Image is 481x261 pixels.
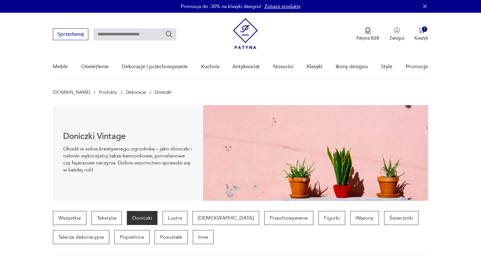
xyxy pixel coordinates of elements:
[414,27,428,41] button: 1Koszyk
[53,211,86,225] a: Wszystkie
[356,35,379,41] p: Patyna B2B
[53,230,109,244] a: Talerze dekoracyjne
[336,54,368,79] a: Ikony designu
[114,230,149,244] a: Popielnice
[414,35,428,41] p: Koszyk
[53,54,68,79] a: Meble
[390,35,404,41] p: Zaloguj
[91,211,122,225] a: Tekstylia
[384,211,419,225] a: Świeczniki
[406,54,428,79] a: Promocje
[350,211,379,225] a: Wazony
[201,54,219,79] a: Kuchnia
[53,28,88,40] button: Sprzedawaj
[81,54,109,79] a: Oświetlenie
[63,133,193,140] h1: Doniczki Vintage
[193,211,259,225] a: [DEMOGRAPHIC_DATA]
[365,27,371,34] img: Ikona medalu
[394,27,400,33] img: Ikonka użytkownika
[232,54,260,79] a: Antykwariat
[390,27,404,41] button: Zaloguj
[99,90,117,95] a: Produkty
[418,27,425,33] img: Ikona koszyka
[126,90,146,95] a: Dekoracje
[155,230,188,244] a: Pozostałe
[381,54,392,79] a: Style
[422,26,427,32] div: 1
[127,211,157,225] a: Doniczki
[264,211,313,225] a: Przechowywanie
[53,90,90,95] a: [DOMAIN_NAME]
[53,33,88,37] a: Sprzedawaj
[63,145,193,173] p: Obudź w sobie kreatywnego ogrodnika – jako doniczki i osłonki wykorzystuj także kamionkowe, porce...
[356,27,379,41] button: Patyna B2B
[181,3,261,10] p: Promocja do -30% na klasyki designu!
[318,211,345,225] a: Figurki
[356,27,379,41] a: Ikona medaluPatyna B2B
[163,211,187,225] a: Lustra
[165,30,173,38] button: Szukaj
[203,105,428,201] img: ba122618386fa961f78ef92bee24ebb9.jpg
[193,230,214,244] a: Inne
[155,90,171,95] p: Doniczki
[265,3,301,10] a: Zobacz produkty
[233,18,258,49] img: Patyna - sklep z meblami i dekoracjami vintage
[122,54,188,79] a: Dekoracje i przechowywanie
[307,54,322,79] a: Klasyki
[273,54,294,79] a: Nowości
